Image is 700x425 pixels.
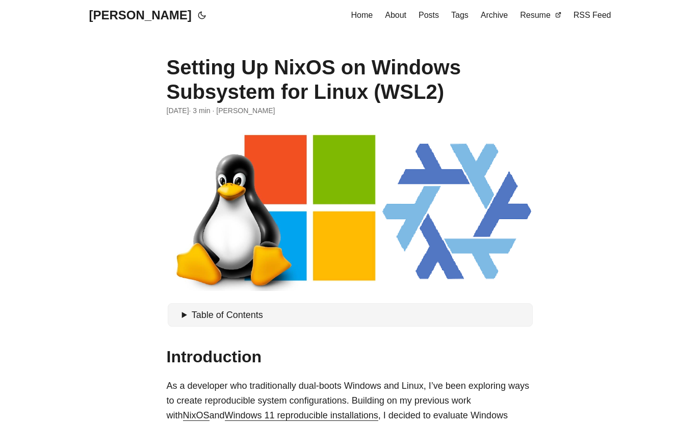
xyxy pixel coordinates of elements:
span: Posts [419,11,439,19]
a: Windows 11 reproducible installations [225,410,378,420]
span: Archive [481,11,508,19]
span: Home [351,11,373,19]
h2: Introduction [167,347,534,366]
summary: Table of Contents [182,308,529,323]
h1: Setting Up NixOS on Windows Subsystem for Linux (WSL2) [167,55,534,104]
span: RSS Feed [574,11,611,19]
span: Table of Contents [192,310,263,320]
span: Tags [451,11,469,19]
span: About [385,11,406,19]
a: NixOS [183,410,210,420]
div: · 3 min · [PERSON_NAME] [167,105,534,116]
span: 2024-12-17 21:31:58 -0500 -0500 [167,105,189,116]
span: Resume [520,11,551,19]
